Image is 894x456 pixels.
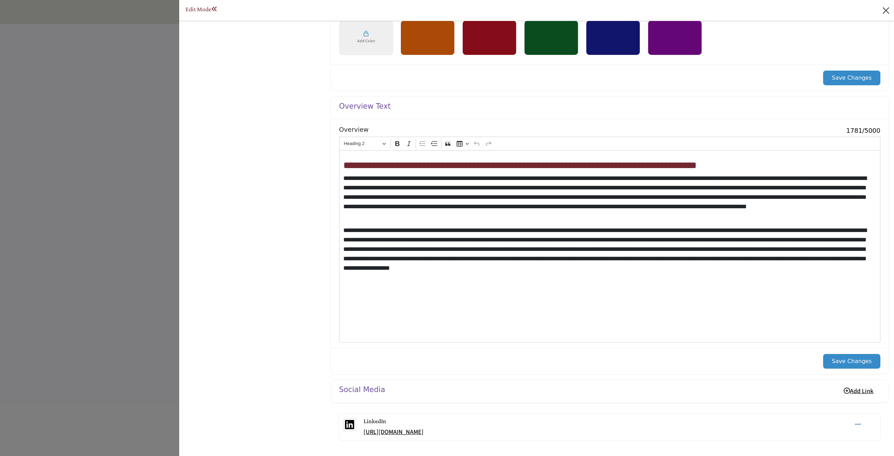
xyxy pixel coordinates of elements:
[846,127,862,134] span: 1781
[341,138,389,149] button: Heading
[880,5,892,16] button: Close
[862,127,880,134] span: /5000
[339,385,385,394] h4: Social Media
[344,139,380,148] span: Heading 2
[339,150,880,342] div: Editor editing area: main
[823,354,880,369] button: Save Changes
[185,6,218,13] h1: Edit Mode
[364,418,844,425] h5: LinkedIn
[823,71,880,85] button: Save Changes
[851,418,862,432] button: Select Dropdown Options
[339,20,393,55] a: Add Color
[364,428,424,436] a: [URL][DOMAIN_NAME]
[837,384,880,398] a: Add Link
[344,419,355,430] img: LinkedIn
[339,137,880,150] div: Editor toolbar
[339,125,369,134] label: Overview
[339,102,391,111] h4: Overview Text
[357,38,375,44] span: Add Color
